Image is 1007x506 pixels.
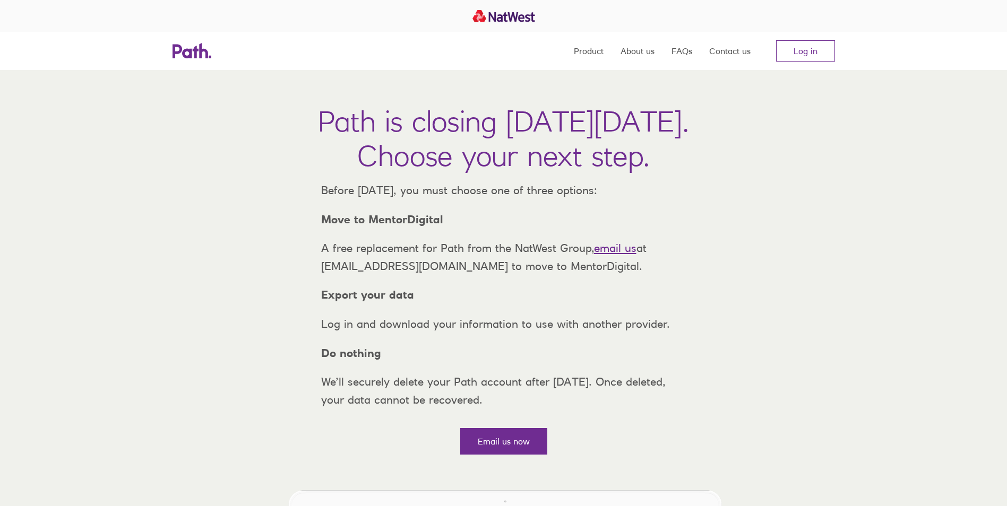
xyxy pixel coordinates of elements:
p: Before [DATE], you must choose one of three options: [313,181,695,199]
a: Contact us [709,32,751,70]
a: email us [594,241,636,255]
strong: Do nothing [321,346,381,360]
h1: Path is closing [DATE][DATE]. Choose your next step. [318,104,689,173]
strong: Export your data [321,288,414,301]
a: Log in [776,40,835,62]
p: A free replacement for Path from the NatWest Group, at [EMAIL_ADDRESS][DOMAIN_NAME] to move to Me... [313,239,695,275]
p: Log in and download your information to use with another provider. [313,315,695,333]
a: Product [574,32,604,70]
p: We’ll securely delete your Path account after [DATE]. Once deleted, your data cannot be recovered. [313,373,695,408]
a: About us [621,32,655,70]
a: Email us now [460,428,547,455]
strong: Move to MentorDigital [321,213,443,226]
a: FAQs [672,32,692,70]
